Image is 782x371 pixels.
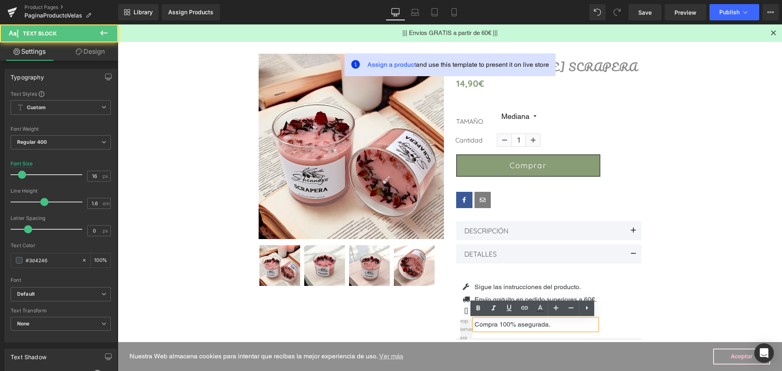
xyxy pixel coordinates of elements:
img: VELA SCRAPERA [187,221,227,261]
img: VELA SCRAPERA [231,221,272,261]
input: Color [26,256,78,265]
a: New Library [118,4,158,20]
button: Comprar [338,130,483,152]
a: Tablet [425,4,444,20]
a: dismiss cookie message [595,324,652,340]
b: Custom [27,104,46,111]
div: Open Intercom Messenger [754,343,774,363]
span: and use this template to present it on live store [250,35,431,45]
label: TAMAÑO [338,93,379,103]
span: em [103,201,110,206]
button: Publish [710,4,759,20]
a: Desktop [386,4,405,20]
span: Nuestra Web almacena cookies para intentar que recibas la mejor experiencia de uso. [12,326,595,338]
div: Text Shadow [11,349,46,360]
span: Save [638,8,652,17]
div: Line Height [11,188,111,194]
div: Assign Products [168,9,213,15]
div: Font [11,277,111,283]
span: ||| Envíos GRATIS a partir de 60€ ||| [285,5,380,12]
label: Cantidad [323,114,380,117]
img: VELA SCRAPERA [141,29,326,215]
b: None [17,321,30,327]
button: More [762,4,779,20]
a: Design [61,42,120,61]
a: Preview [665,4,706,20]
a: Mobile [444,4,464,20]
a: Close [651,4,661,13]
div: Letter Spacing [11,215,111,221]
span: Text Block [23,30,57,37]
span: px [103,173,110,179]
span: Library [134,9,153,16]
p: DETALLES [347,224,505,235]
div: Text Color [11,243,111,248]
a: [PERSON_NAME] SCRAPERA [338,36,520,49]
a: Laptop [405,4,425,20]
b: Regular 400 [17,139,47,145]
i: Default [17,291,35,298]
a: Product Pages [24,4,118,11]
div: % [91,253,110,268]
span: 14,90€ [338,52,367,66]
div: Font Weight [11,126,111,132]
div: Typography [11,69,44,81]
p: Sigue las instrucciones del producto. [357,257,479,268]
div: DESCRIPCIÓN [347,201,505,212]
div: Text Transform [11,308,111,314]
span: Publish [719,9,740,15]
p: Envío gratuito en pedido superiores a 60€. [357,270,479,281]
p: Compra 100% asegurada. [357,295,479,305]
span: PaginaProductoVelas [24,12,82,19]
button: Undo [589,4,606,20]
p: Todas las garantías de calidad. [357,282,479,293]
span: Preview [674,8,696,17]
img: VELA SCRAPERA [276,221,317,261]
span: Comprar [392,136,429,146]
button: Redo [609,4,625,20]
span: Assign a product [250,36,298,44]
div: Text Styles [11,90,111,97]
span: px [103,228,110,233]
img: VELA SCRAPERA [142,221,182,261]
div: Font Size [11,161,33,167]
